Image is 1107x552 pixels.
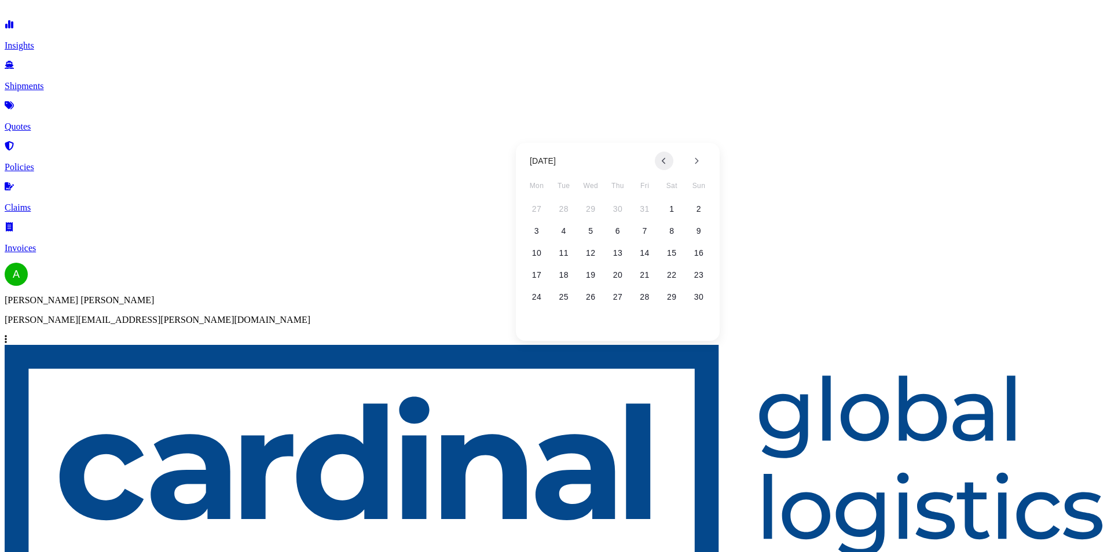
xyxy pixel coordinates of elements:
[527,266,546,284] button: 17
[555,222,573,240] button: 4
[527,244,546,262] button: 10
[555,244,573,262] button: 11
[609,222,627,240] button: 6
[5,142,1102,172] a: Policies
[636,200,654,218] button: 31
[662,200,681,218] button: 1
[607,174,628,197] span: Thursday
[580,174,601,197] span: Wednesday
[5,41,1102,51] p: Insights
[609,288,627,306] button: 27
[526,174,547,197] span: Monday
[690,266,708,284] button: 23
[636,288,654,306] button: 28
[553,174,574,197] span: Tuesday
[5,81,1102,91] p: Shipments
[581,288,600,306] button: 26
[5,223,1102,253] a: Invoices
[581,200,600,218] button: 29
[5,295,1102,306] p: [PERSON_NAME] [PERSON_NAME]
[609,266,627,284] button: 20
[13,268,20,280] span: A
[690,222,708,240] button: 9
[662,222,681,240] button: 8
[609,244,627,262] button: 13
[555,200,573,218] button: 28
[581,244,600,262] button: 12
[555,288,573,306] button: 25
[5,183,1102,213] a: Claims
[688,174,709,197] span: Sunday
[662,266,681,284] button: 22
[5,243,1102,253] p: Invoices
[527,288,546,306] button: 24
[5,203,1102,213] p: Claims
[5,122,1102,132] p: Quotes
[5,21,1102,51] a: Insights
[609,200,627,218] button: 30
[690,244,708,262] button: 16
[581,222,600,240] button: 5
[5,102,1102,132] a: Quotes
[5,315,1102,325] p: [PERSON_NAME][EMAIL_ADDRESS][PERSON_NAME][DOMAIN_NAME]
[636,266,654,284] button: 21
[530,154,556,168] div: [DATE]
[527,222,546,240] button: 3
[690,288,708,306] button: 30
[635,174,655,197] span: Friday
[581,266,600,284] button: 19
[5,162,1102,172] p: Policies
[690,200,708,218] button: 2
[527,200,546,218] button: 27
[636,222,654,240] button: 7
[5,61,1102,91] a: Shipments
[662,288,681,306] button: 29
[555,266,573,284] button: 18
[661,174,682,197] span: Saturday
[662,244,681,262] button: 15
[636,244,654,262] button: 14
